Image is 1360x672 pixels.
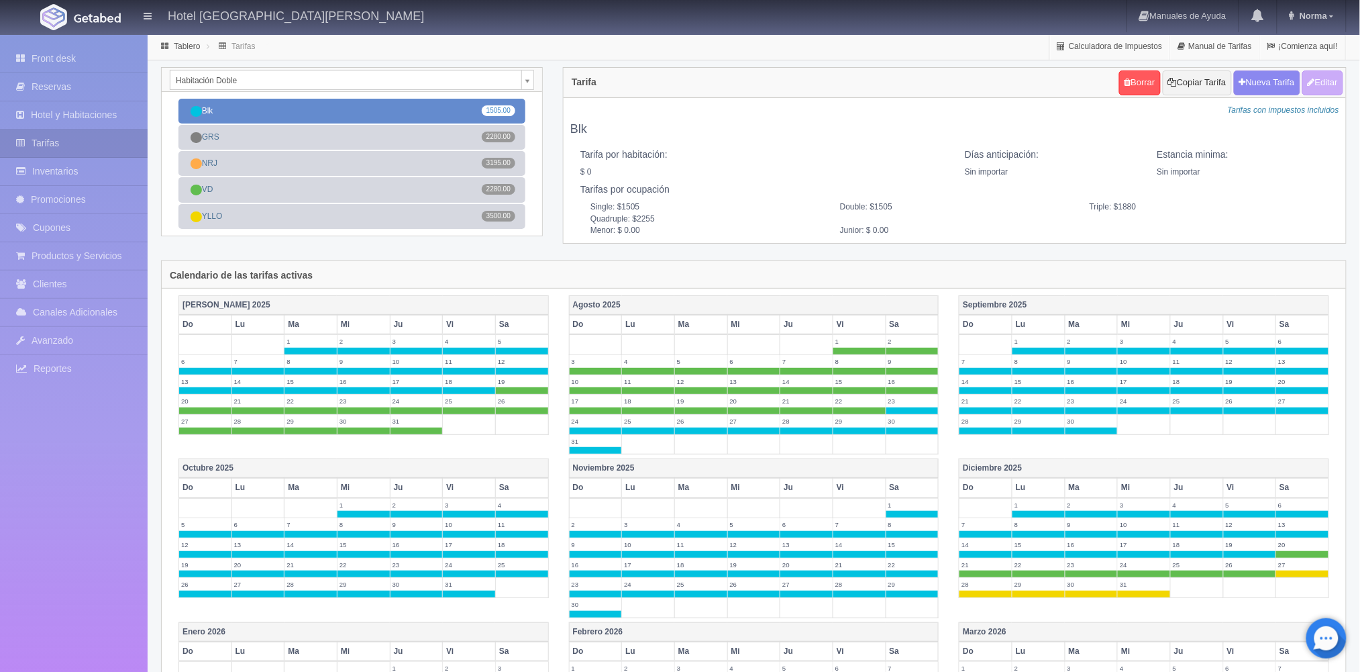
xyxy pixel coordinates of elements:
label: 31 [570,435,622,448]
label: 4 [1171,499,1223,512]
label: 25 [1171,559,1223,571]
label: 26 [675,415,727,428]
label: 10 [1118,355,1170,368]
label: 30 [570,598,622,611]
label: 7 [833,518,886,531]
span: 3500.00 [482,211,515,222]
label: 27 [1276,559,1328,571]
label: 8 [833,355,886,368]
label: 19 [675,395,727,407]
span: $ 0 [580,167,592,177]
img: Getabed [74,13,121,23]
label: 7 [959,355,1012,368]
th: Mi [337,315,390,334]
label: 8 [337,518,390,531]
span: Triple: $1880 [1080,201,1329,213]
label: 26 [496,395,548,407]
label: 22 [1012,395,1065,407]
th: Ma [674,478,727,497]
label: 23 [1065,559,1118,571]
label: 22 [886,559,939,571]
label: 22 [1012,559,1065,571]
a: Manual de Tarifas [1170,34,1259,60]
label: 28 [833,578,886,591]
a: Habitación Doble [170,70,534,90]
label: 28 [232,415,284,428]
a: Tarifas [231,42,255,51]
label: 16 [1065,375,1118,388]
label: 8 [886,518,939,531]
th: Mi [1118,478,1171,497]
span: 3195.00 [482,158,515,169]
label: 24 [1118,395,1170,407]
th: Lu [622,315,675,334]
a: ¡Comienza aquí! [1260,34,1345,60]
label: 6 [780,518,833,531]
label: 18 [675,559,727,571]
label: 27 [232,578,284,591]
label: 10 [1118,518,1170,531]
th: Sa [495,315,548,334]
label: 29 [833,415,886,428]
th: Vi [443,315,496,334]
label: 31 [443,578,495,591]
label: 21 [833,559,886,571]
h5: Estancia minima: [1157,150,1328,160]
label: 31 [1118,578,1170,591]
label: 29 [886,578,939,591]
th: Ju [390,642,443,661]
label: 30 [886,415,939,428]
th: Mi [337,478,390,497]
label: 10 [570,375,622,388]
label: 10 [390,355,443,368]
label: 6 [179,355,231,368]
label: 2 [570,518,622,531]
th: Mi [727,478,780,497]
label: 12 [675,375,727,388]
th: Agosto 2025 [569,295,939,315]
label: 26 [1224,395,1276,407]
label: 12 [728,538,780,551]
label: 21 [959,559,1012,571]
h4: Tarifa [572,77,596,87]
h5: Tarifas por ocupación [580,185,1329,195]
label: 4 [496,499,548,512]
label: 4 [1171,335,1223,348]
label: 7 [780,355,833,368]
label: 17 [1118,538,1170,551]
label: 18 [496,538,548,551]
label: 29 [284,415,337,428]
th: Vi [833,315,886,334]
button: Editar [1302,70,1343,95]
th: Vi [443,642,496,661]
button: Copiar Tarifa [1163,70,1231,95]
span: Quadruple: $2255 [580,213,830,225]
span: Norma [1296,11,1327,21]
h5: Días anticipación: [965,150,1137,160]
label: 13 [179,375,231,388]
th: Vi [443,478,496,497]
label: 8 [1012,518,1065,531]
label: 25 [496,559,548,571]
label: 25 [443,395,495,407]
th: Ju [390,315,443,334]
label: 10 [443,518,495,531]
label: 29 [337,578,390,591]
label: 17 [1118,375,1170,388]
label: 18 [1171,375,1223,388]
label: 20 [1276,538,1328,551]
label: 13 [1276,518,1328,531]
label: 14 [284,538,337,551]
th: Ju [1170,478,1223,497]
label: 1 [337,499,390,512]
label: 28 [780,415,833,428]
th: Enero 2026 [179,622,549,642]
th: Do [569,315,622,334]
label: 22 [284,395,337,407]
a: Blk1505.00 [178,99,525,124]
label: 5 [728,518,780,531]
label: 15 [1012,538,1065,551]
label: 9 [570,538,622,551]
label: 23 [570,578,622,591]
label: 13 [232,538,284,551]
